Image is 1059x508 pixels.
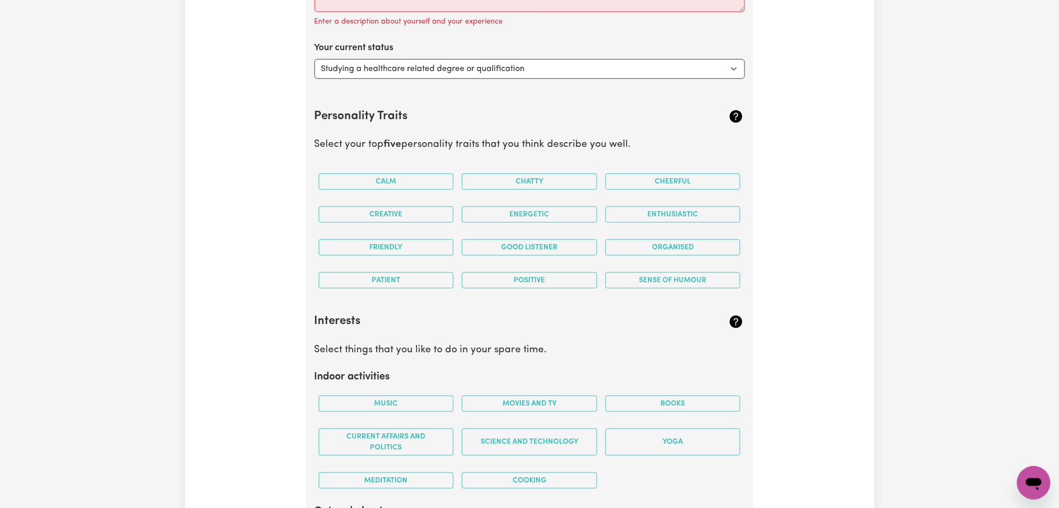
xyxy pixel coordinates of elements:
[315,137,745,153] p: Select your top personality traits that you think describe you well.
[315,41,394,55] label: Your current status
[462,174,597,190] button: Chatty
[319,206,454,223] button: Creative
[1017,466,1051,500] iframe: Button to launch messaging window
[319,239,454,256] button: Friendly
[315,315,673,329] h2: Interests
[319,472,454,489] button: Meditation
[462,239,597,256] button: Good Listener
[319,272,454,288] button: Patient
[319,429,454,456] button: Current Affairs and Politics
[606,396,741,412] button: Books
[315,16,503,28] p: Enter a description about yourself and your experience
[462,472,597,489] button: Cooking
[606,272,741,288] button: Sense of Humour
[319,174,454,190] button: Calm
[462,396,597,412] button: Movies and TV
[315,343,745,358] p: Select things that you like to do in your spare time.
[606,206,741,223] button: Enthusiastic
[606,174,741,190] button: Cheerful
[462,272,597,288] button: Positive
[462,206,597,223] button: Energetic
[462,429,597,456] button: Science and Technology
[606,429,741,456] button: Yoga
[315,371,745,383] h2: Indoor activities
[315,110,673,124] h2: Personality Traits
[319,396,454,412] button: Music
[384,140,402,149] b: five
[606,239,741,256] button: Organised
